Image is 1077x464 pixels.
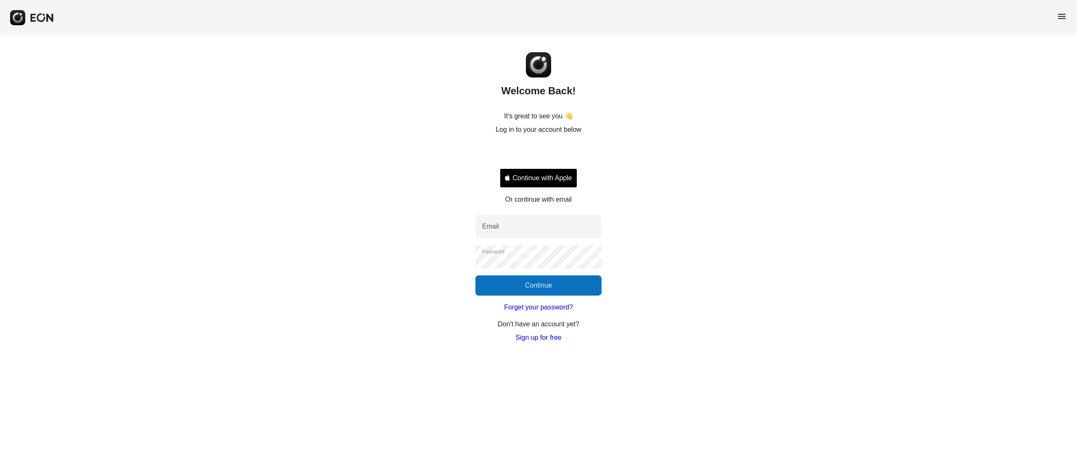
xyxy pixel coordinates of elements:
[482,221,499,232] label: Email
[515,333,561,343] a: Sign up for free
[482,248,504,255] label: Password
[1057,11,1067,21] span: menu
[501,84,576,98] h2: Welcome Back!
[504,111,573,121] p: It's great to see you 👋
[500,168,577,188] button: Signin with apple ID
[504,302,573,312] a: Forget your password?
[505,195,572,205] p: Or continue with email
[496,144,581,163] iframe: Sign in with Google Button
[475,275,602,296] button: Continue
[498,319,579,329] p: Don't have an account yet?
[496,125,581,135] p: Log in to your account below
